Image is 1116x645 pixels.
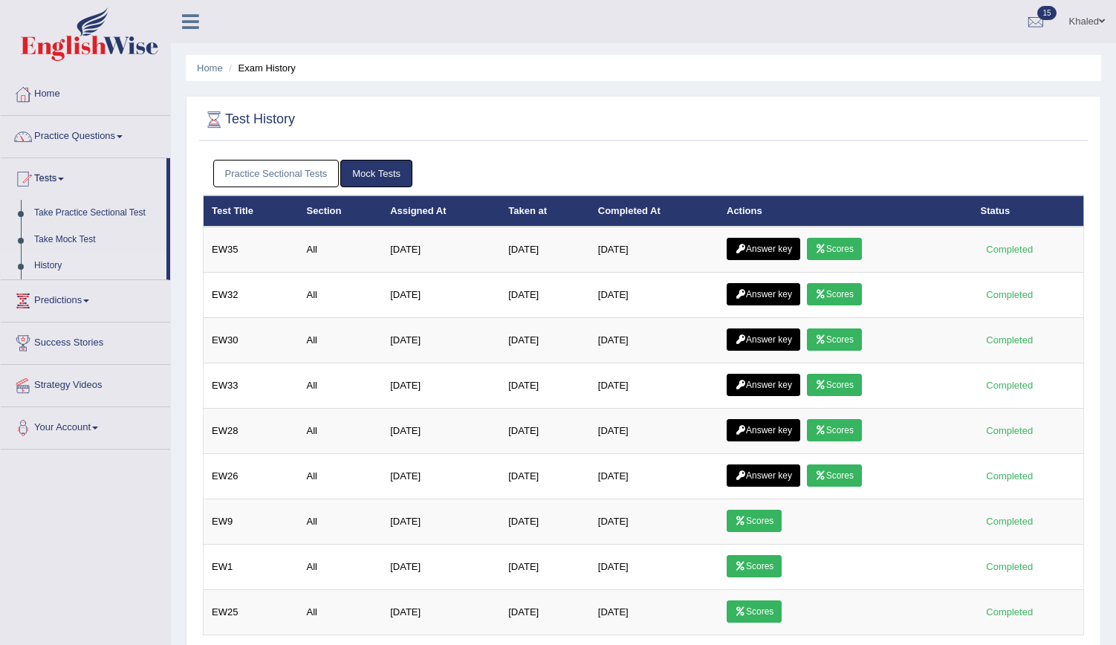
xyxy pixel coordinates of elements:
[590,499,718,545] td: [DATE]
[204,454,299,499] td: EW26
[382,409,500,454] td: [DATE]
[299,227,383,273] td: All
[204,227,299,273] td: EW35
[500,454,590,499] td: [DATE]
[299,273,383,318] td: All
[382,195,500,227] th: Assigned At
[590,227,718,273] td: [DATE]
[299,363,383,409] td: All
[727,464,800,487] a: Answer key
[204,273,299,318] td: EW32
[1037,6,1056,20] span: 15
[727,238,800,260] a: Answer key
[299,590,383,635] td: All
[807,283,862,305] a: Scores
[1,280,170,317] a: Predictions
[500,499,590,545] td: [DATE]
[981,423,1039,438] div: Completed
[500,273,590,318] td: [DATE]
[807,238,862,260] a: Scores
[299,409,383,454] td: All
[981,377,1039,393] div: Completed
[382,227,500,273] td: [DATE]
[27,200,166,227] a: Take Practice Sectional Test
[299,195,383,227] th: Section
[204,318,299,363] td: EW30
[590,273,718,318] td: [DATE]
[204,545,299,590] td: EW1
[197,62,223,74] a: Home
[1,407,170,444] a: Your Account
[981,287,1039,302] div: Completed
[727,555,782,577] a: Scores
[807,374,862,396] a: Scores
[807,419,862,441] a: Scores
[204,499,299,545] td: EW9
[500,545,590,590] td: [DATE]
[299,454,383,499] td: All
[1,74,170,111] a: Home
[718,195,973,227] th: Actions
[225,61,296,75] li: Exam History
[727,419,800,441] a: Answer key
[590,454,718,499] td: [DATE]
[1,116,170,153] a: Practice Questions
[590,590,718,635] td: [DATE]
[590,318,718,363] td: [DATE]
[590,545,718,590] td: [DATE]
[204,363,299,409] td: EW33
[299,499,383,545] td: All
[727,600,782,623] a: Scores
[727,374,800,396] a: Answer key
[204,590,299,635] td: EW25
[204,195,299,227] th: Test Title
[27,227,166,253] a: Take Mock Test
[973,195,1084,227] th: Status
[981,332,1039,348] div: Completed
[500,227,590,273] td: [DATE]
[382,499,500,545] td: [DATE]
[500,363,590,409] td: [DATE]
[1,365,170,402] a: Strategy Videos
[382,454,500,499] td: [DATE]
[299,545,383,590] td: All
[500,590,590,635] td: [DATE]
[500,318,590,363] td: [DATE]
[981,604,1039,620] div: Completed
[727,283,800,305] a: Answer key
[1,158,166,195] a: Tests
[203,108,295,131] h2: Test History
[807,328,862,351] a: Scores
[981,242,1039,257] div: Completed
[382,545,500,590] td: [DATE]
[500,195,590,227] th: Taken at
[204,409,299,454] td: EW28
[807,464,862,487] a: Scores
[382,590,500,635] td: [DATE]
[213,160,340,187] a: Practice Sectional Tests
[981,559,1039,574] div: Completed
[340,160,412,187] a: Mock Tests
[590,195,718,227] th: Completed At
[382,363,500,409] td: [DATE]
[299,318,383,363] td: All
[727,510,782,532] a: Scores
[727,328,800,351] a: Answer key
[27,253,166,279] a: History
[590,363,718,409] td: [DATE]
[590,409,718,454] td: [DATE]
[981,513,1039,529] div: Completed
[1,322,170,360] a: Success Stories
[500,409,590,454] td: [DATE]
[382,318,500,363] td: [DATE]
[382,273,500,318] td: [DATE]
[981,468,1039,484] div: Completed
